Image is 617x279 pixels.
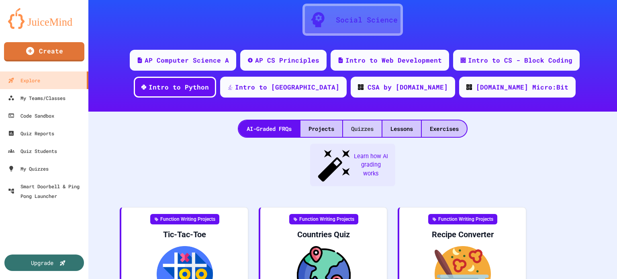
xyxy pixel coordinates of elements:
[289,214,358,224] div: Function Writing Projects
[466,84,472,90] img: CODE_logo_RGB.png
[353,152,389,178] span: Learn how AI grading works
[267,229,380,240] div: Countries Quiz
[406,229,519,240] div: Recipe Converter
[300,120,342,137] div: Projects
[8,128,54,138] div: Quiz Reports
[8,111,54,120] div: Code Sandbox
[8,181,85,201] div: Smart Doorbell & Ping Pong Launcher
[235,82,339,92] div: Intro to [GEOGRAPHIC_DATA]
[422,120,467,137] div: Exercises
[468,55,572,65] div: Intro to CS - Block Coding
[31,259,53,267] div: Upgrade
[8,75,40,85] div: Explore
[345,55,442,65] div: Intro to Web Development
[8,164,49,173] div: My Quizzes
[4,42,84,61] a: Create
[428,214,497,224] div: Function Writing Projects
[476,82,568,92] div: [DOMAIN_NAME] Micro:Bit
[128,229,241,240] div: Tic-Tac-Toe
[255,55,319,65] div: AP CS Principles
[368,82,448,92] div: CSA by [DOMAIN_NAME]
[8,93,65,103] div: My Teams/Classes
[145,55,229,65] div: AP Computer Science A
[336,14,398,25] div: Social Science
[149,82,209,92] div: Intro to Python
[343,120,382,137] div: Quizzes
[8,8,80,29] img: logo-orange.svg
[8,146,57,156] div: Quiz Students
[382,120,421,137] div: Lessons
[239,120,300,137] div: AI-Graded FRQs
[150,214,219,224] div: Function Writing Projects
[358,84,364,90] img: CODE_logo_RGB.png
